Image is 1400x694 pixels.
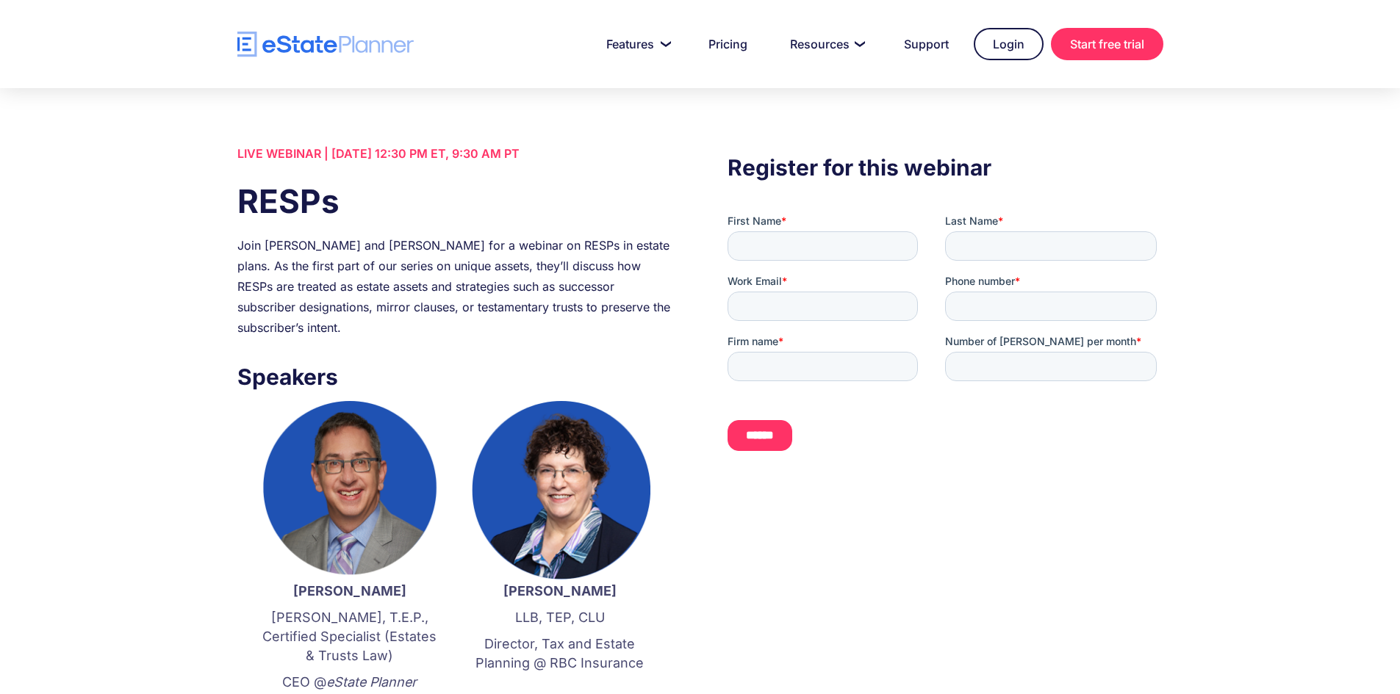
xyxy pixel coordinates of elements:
h3: Register for this webinar [728,151,1163,184]
p: LLB, TEP, CLU [470,608,650,627]
p: [PERSON_NAME], T.E.P., Certified Specialist (Estates & Trusts Law) [259,608,440,665]
em: eState Planner [326,674,417,690]
a: Support [886,29,966,59]
strong: [PERSON_NAME] [293,583,406,599]
a: Resources [772,29,879,59]
a: Pricing [691,29,765,59]
a: Start free trial [1051,28,1163,60]
p: CEO @ [259,673,440,692]
h1: RESPs [237,178,672,224]
div: Join [PERSON_NAME] and [PERSON_NAME] for a webinar on RESPs in estate plans. As the first part of... [237,235,672,338]
h3: Speakers [237,360,672,394]
a: Features [589,29,683,59]
strong: [PERSON_NAME] [503,583,617,599]
a: Login [974,28,1044,60]
a: home [237,32,414,57]
iframe: Form 0 [728,214,1163,477]
div: LIVE WEBINAR | [DATE] 12:30 PM ET, 9:30 AM PT [237,143,672,164]
p: Director, Tax and Estate Planning @ RBC Insurance [470,635,650,673]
